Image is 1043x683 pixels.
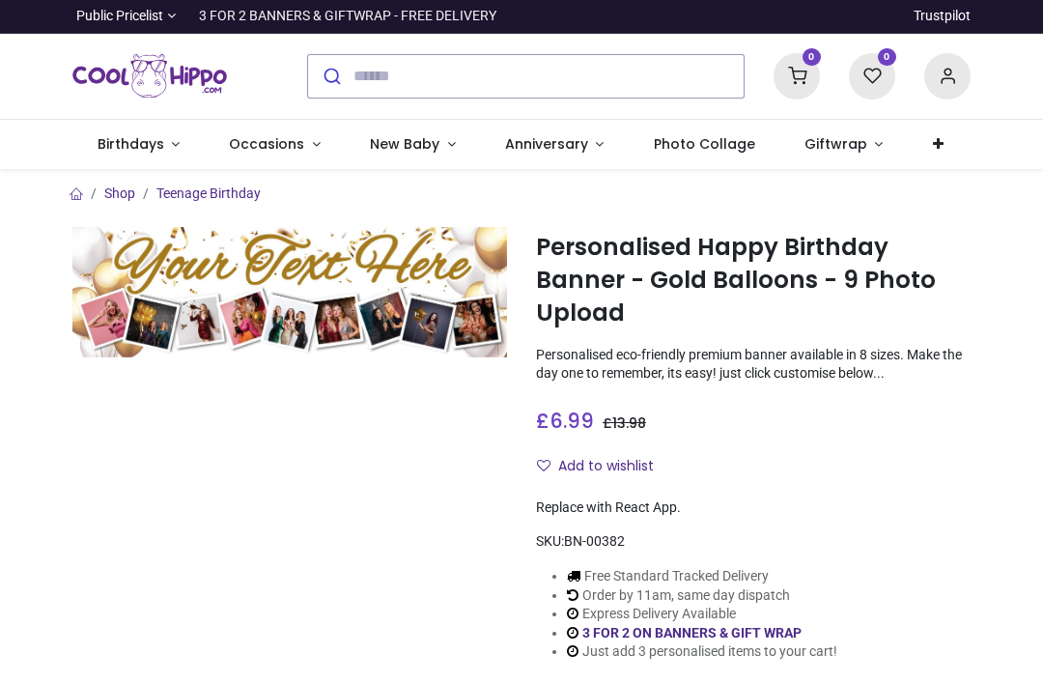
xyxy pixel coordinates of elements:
button: Submit [308,55,353,98]
i: Add to wishlist [537,459,550,472]
li: Free Standard Tracked Delivery [567,567,837,586]
span: Photo Collage [654,134,755,154]
a: 3 FOR 2 ON BANNERS & GIFT WRAP [582,625,802,640]
div: 3 FOR 2 BANNERS & GIFTWRAP - FREE DELIVERY [199,7,496,26]
a: Occasions [205,120,346,170]
a: Trustpilot [914,7,971,26]
h1: Personalised Happy Birthday Banner - Gold Balloons - 9 Photo Upload [536,231,971,330]
a: Shop [104,185,135,201]
span: Anniversary [505,134,588,154]
span: 13.98 [612,413,646,433]
a: Public Pricelist [72,7,176,26]
span: Occasions [229,134,304,154]
li: Express Delivery Available [567,605,837,624]
span: Birthdays [98,134,164,154]
li: Order by 11am, same day dispatch [567,586,837,606]
li: Just add 3 personalised items to your cart! [567,642,837,662]
a: 0 [849,67,895,82]
button: Add to wishlistAdd to wishlist [536,450,670,483]
div: SKU: [536,532,971,552]
img: Cool Hippo [72,49,227,103]
a: Birthdays [72,120,205,170]
a: Giftwrap [779,120,908,170]
a: Anniversary [480,120,629,170]
span: 6.99 [550,407,594,435]
div: Replace with React App. [536,498,971,518]
a: New Baby [346,120,481,170]
sup: 0 [803,48,821,67]
a: Logo of Cool Hippo [72,49,227,103]
a: Teenage Birthday [156,185,261,201]
a: 0 [774,67,820,82]
span: £ [536,407,594,435]
span: New Baby [370,134,439,154]
span: Public Pricelist [76,7,163,26]
p: Personalised eco-friendly premium banner available in 8 sizes. Make the day one to remember, its ... [536,346,971,384]
img: Personalised Happy Birthday Banner - Gold Balloons - 9 Photo Upload [72,227,507,357]
sup: 0 [878,48,896,67]
span: Giftwrap [804,134,867,154]
span: £ [603,413,646,433]
span: BN-00382 [564,533,625,549]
